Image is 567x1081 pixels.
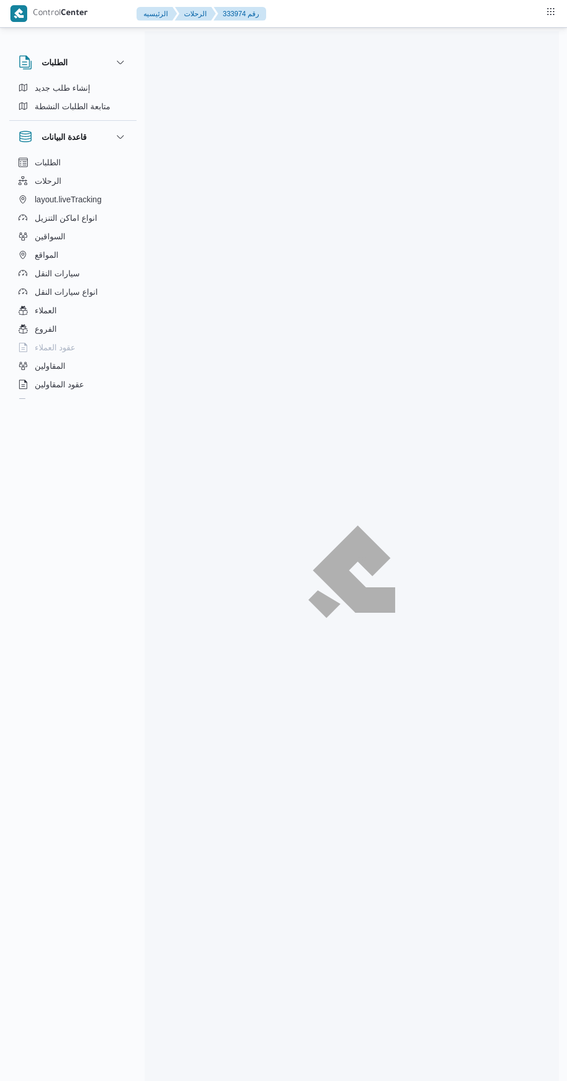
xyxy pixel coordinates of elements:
[14,264,132,283] button: سيارات النقل
[14,338,132,357] button: عقود العملاء
[14,357,132,375] button: المقاولين
[14,320,132,338] button: الفروع
[35,303,57,317] span: العملاء
[14,153,132,172] button: الطلبات
[137,7,177,21] button: الرئيسيه
[14,227,132,246] button: السواقين
[35,340,75,354] span: عقود العملاء
[14,375,132,394] button: عقود المقاولين
[9,79,137,120] div: الطلبات
[14,97,132,116] button: متابعة الطلبات النشطة
[9,153,137,403] div: قاعدة البيانات
[35,156,61,169] span: الطلبات
[35,285,98,299] span: انواع سيارات النقل
[14,79,132,97] button: إنشاء طلب جديد
[61,9,88,18] b: Center
[14,246,132,264] button: المواقع
[14,394,132,412] button: اجهزة التليفون
[35,174,61,188] span: الرحلات
[175,7,216,21] button: الرحلات
[35,396,83,410] span: اجهزة التليفون
[35,99,111,113] span: متابعة الطلبات النشطة
[14,190,132,209] button: layout.liveTracking
[14,209,132,227] button: انواع اماكن التنزيل
[35,266,80,280] span: سيارات النقل
[42,130,87,144] h3: قاعدة البيانات
[19,130,127,144] button: قاعدة البيانات
[14,283,132,301] button: انواع سيارات النقل
[35,192,101,206] span: layout.liveTracking
[35,359,65,373] span: المقاولين
[35,229,65,243] span: السواقين
[315,532,389,611] img: ILLA Logo
[14,301,132,320] button: العملاء
[35,322,57,336] span: الفروع
[35,211,97,225] span: انواع اماكن التنزيل
[35,377,84,391] span: عقود المقاولين
[19,55,127,69] button: الطلبات
[10,5,27,22] img: X8yXhbKr1z7QwAAAABJRU5ErkJggg==
[35,81,90,95] span: إنشاء طلب جديد
[42,55,68,69] h3: الطلبات
[35,248,58,262] span: المواقع
[14,172,132,190] button: الرحلات
[213,7,266,21] button: 333974 رقم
